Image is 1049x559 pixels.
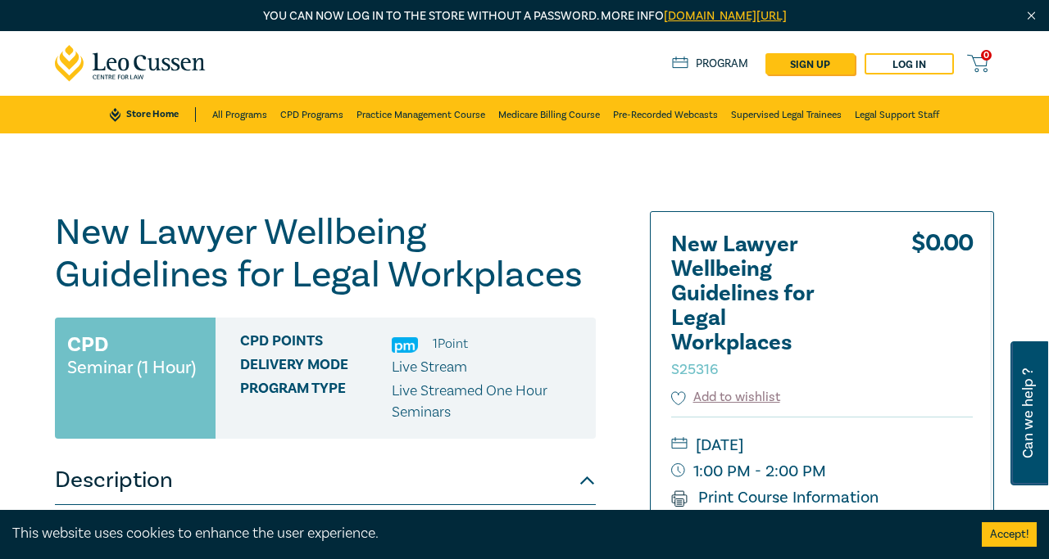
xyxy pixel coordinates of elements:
span: Live Stream [392,358,467,376]
span: 0 [981,50,992,61]
p: Live Streamed One Hour Seminars [392,381,584,423]
a: Medicare Billing Course [498,96,600,133]
small: [DATE] [671,432,973,458]
h1: New Lawyer Wellbeing Guidelines for Legal Workplaces [55,211,596,296]
a: Print Course Information [671,487,879,508]
button: Accept cookies [982,522,1037,547]
a: Program [672,56,748,71]
a: Log in [865,53,954,74]
h3: CPD [67,330,108,359]
a: sign up [765,53,855,74]
small: S25316 [671,360,718,379]
span: CPD Points [240,333,392,354]
small: 1:00 PM - 2:00 PM [671,458,973,485]
a: CPD Programs [280,96,343,133]
div: This website uses cookies to enhance the user experience. [12,523,957,544]
small: Seminar (1 Hour) [67,359,196,376]
img: Practice Management & Business Skills [392,337,418,353]
a: Store Home [110,107,196,122]
h2: New Lawyer Wellbeing Guidelines for Legal Workplaces [671,232,851,380]
a: Supervised Legal Trainees [731,96,842,133]
a: Legal Support Staff [855,96,939,133]
span: Can we help ? [1020,351,1036,476]
button: Description [55,456,596,505]
p: You can now log in to the store without a password. More info [55,7,994,25]
div: $ 0.00 [911,232,973,388]
a: All Programs [212,96,267,133]
img: Close [1024,9,1038,23]
a: Pre-Recorded Webcasts [613,96,718,133]
a: [DOMAIN_NAME][URL] [664,8,787,24]
button: Add to wishlist [671,388,780,407]
a: Practice Management Course [356,96,485,133]
span: Program type [240,381,392,423]
li: 1 Point [433,333,468,354]
span: Delivery Mode [240,357,392,378]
